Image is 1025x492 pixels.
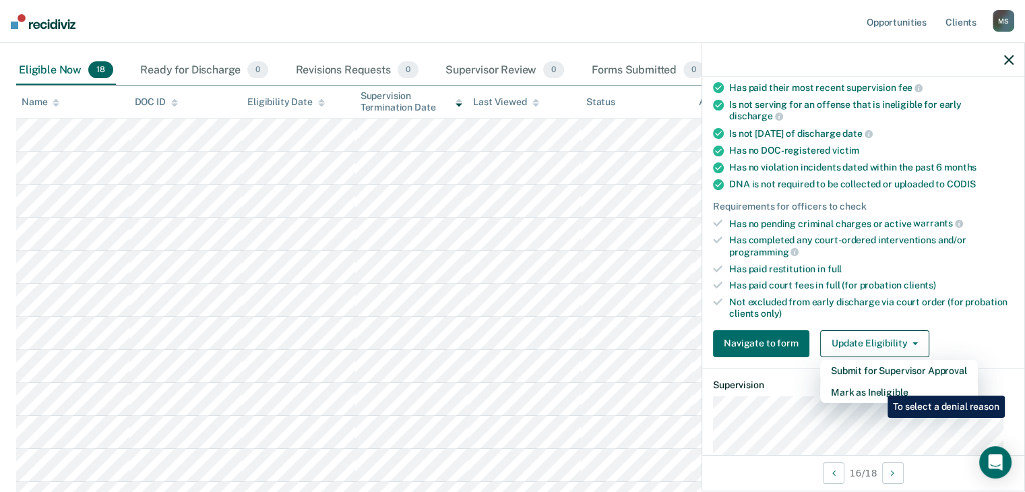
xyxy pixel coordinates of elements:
[473,96,538,108] div: Last Viewed
[361,90,463,113] div: Supervision Termination Date
[729,297,1014,319] div: Not excluded from early discharge via court order (for probation clients
[713,330,815,357] a: Navigate to form
[22,96,59,108] div: Name
[699,96,762,108] div: Assigned to
[904,280,936,290] span: clients)
[913,218,963,228] span: warrants
[947,179,975,189] span: CODIS
[820,381,978,403] button: Mark as Ineligible
[979,446,1012,479] div: Open Intercom Messenger
[882,462,904,484] button: Next Opportunity
[247,61,268,79] span: 0
[588,56,707,86] div: Forms Submitted
[247,96,325,108] div: Eligibility Date
[729,111,783,121] span: discharge
[898,82,923,93] span: fee
[292,56,421,86] div: Revisions Requests
[823,462,844,484] button: Previous Opportunity
[761,308,782,319] span: only)
[137,56,271,86] div: Ready for Discharge
[443,56,567,86] div: Supervisor Review
[586,96,615,108] div: Status
[729,218,1014,230] div: Has no pending criminal charges or active
[842,128,872,139] span: date
[729,99,1014,122] div: Is not serving for an offense that is ineligible for early
[993,10,1014,32] div: M S
[729,179,1014,190] div: DNA is not required to be collected or uploaded to
[713,379,1014,391] dt: Supervision
[398,61,418,79] span: 0
[828,264,842,274] span: full
[729,264,1014,275] div: Has paid restitution in
[729,127,1014,140] div: Is not [DATE] of discharge
[729,82,1014,94] div: Has paid their most recent supervision
[702,455,1024,491] div: 16 / 18
[820,330,929,357] button: Update Eligibility
[88,61,113,79] span: 18
[16,56,116,86] div: Eligible Now
[683,61,704,79] span: 0
[543,61,564,79] span: 0
[729,145,1014,156] div: Has no DOC-registered
[944,162,976,173] span: months
[135,96,178,108] div: DOC ID
[11,14,75,29] img: Recidiviz
[729,235,1014,257] div: Has completed any court-ordered interventions and/or
[713,330,809,357] button: Navigate to form
[729,247,799,257] span: programming
[729,162,1014,173] div: Has no violation incidents dated within the past 6
[713,201,1014,212] div: Requirements for officers to check
[832,145,859,156] span: victim
[820,360,978,381] button: Submit for Supervisor Approval
[729,280,1014,291] div: Has paid court fees in full (for probation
